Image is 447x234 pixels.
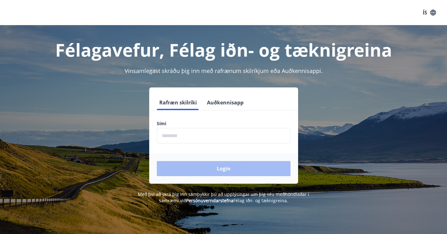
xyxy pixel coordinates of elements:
button: Rafræn skilríki [157,95,199,110]
button: Auðkennisapp [204,95,246,110]
span: Vinsamlegast skráðu þig inn með rafrænum skilríkjum eða Auðkennisappi. [125,67,323,75]
button: ÍS [419,7,439,18]
h1: Félagavefur, Félag iðn- og tæknigreina [8,38,439,62]
span: Með því að skrá þig inn samþykkir þú að upplýsingar um þig séu meðhöndlaðar í samræmi við Félag i... [138,191,309,203]
a: Persónuverndarstefna [186,198,233,203]
label: Sími [157,120,291,127]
